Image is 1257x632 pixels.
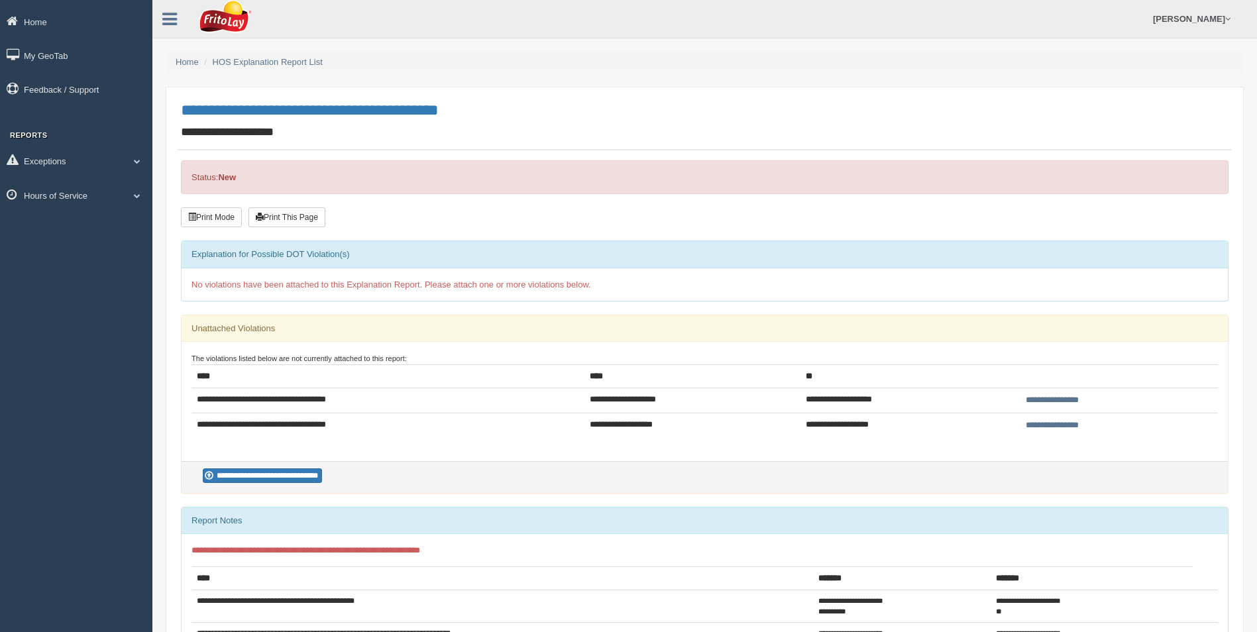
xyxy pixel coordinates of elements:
[248,207,325,227] button: Print This Page
[191,354,407,362] small: The violations listed below are not currently attached to this report:
[191,280,591,290] span: No violations have been attached to this Explanation Report. Please attach one or more violations...
[176,57,199,67] a: Home
[182,507,1228,534] div: Report Notes
[181,207,242,227] button: Print Mode
[182,241,1228,268] div: Explanation for Possible DOT Violation(s)
[182,315,1228,342] div: Unattached Violations
[213,57,323,67] a: HOS Explanation Report List
[181,160,1229,194] div: Status:
[218,172,236,182] strong: New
